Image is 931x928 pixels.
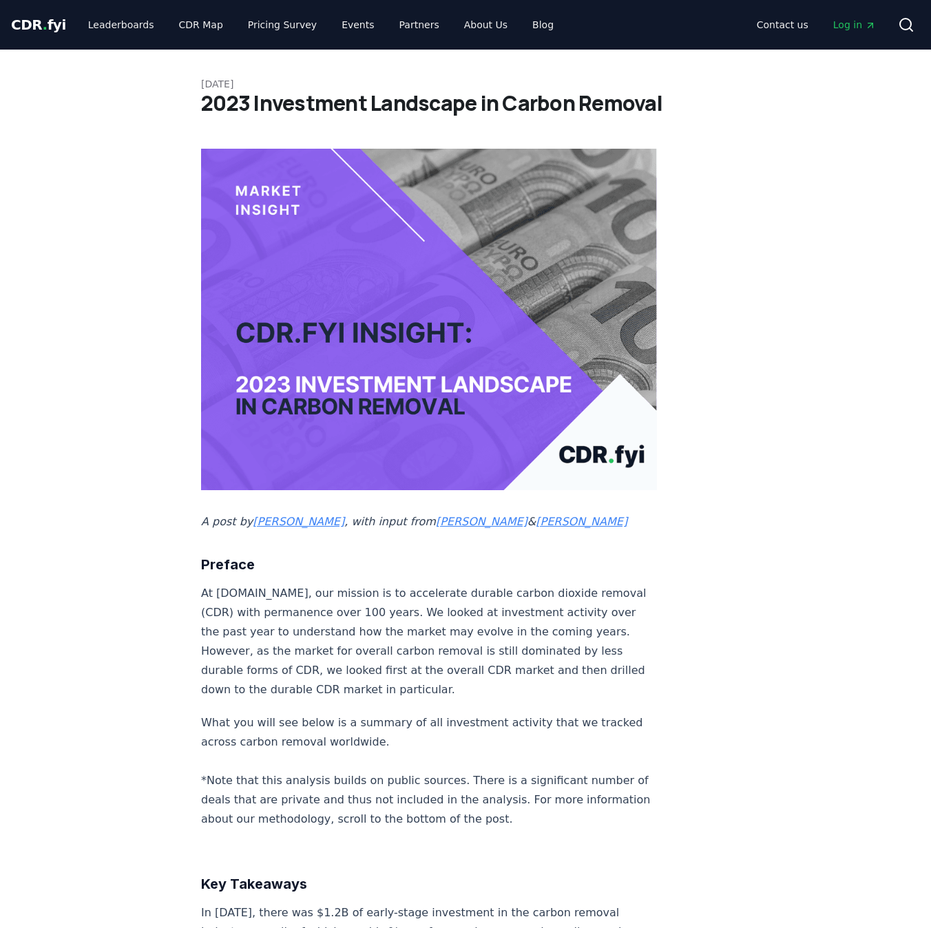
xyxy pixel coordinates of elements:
[201,556,255,573] strong: Preface
[168,12,234,37] a: CDR Map
[201,91,730,116] h1: 2023 Investment Landscape in Carbon Removal
[388,12,450,37] a: Partners
[331,12,385,37] a: Events
[43,17,48,33] span: .
[453,12,519,37] a: About Us
[201,876,307,892] strong: Key Takeaways
[822,12,887,37] a: Log in
[77,12,565,37] nav: Main
[746,12,819,37] a: Contact us
[201,713,657,829] p: What you will see below is a summary of all investment activity that we tracked across carbon rem...
[536,515,627,528] a: [PERSON_NAME]
[253,515,344,528] a: [PERSON_NAME]
[11,15,66,34] a: CDR.fyi
[201,77,730,91] p: [DATE]
[436,515,527,528] a: [PERSON_NAME]
[201,149,657,490] img: blog post image
[11,17,66,33] span: CDR fyi
[201,515,627,528] em: A post by , with input from &
[77,12,165,37] a: Leaderboards
[201,584,657,699] p: At [DOMAIN_NAME], our mission is to accelerate durable carbon dioxide removal (CDR) with permanen...
[746,12,887,37] nav: Main
[521,12,565,37] a: Blog
[237,12,328,37] a: Pricing Survey
[833,18,876,32] span: Log in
